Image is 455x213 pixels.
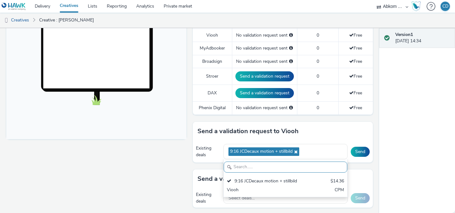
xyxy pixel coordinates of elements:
img: undefined Logo [2,3,26,10]
button: Send a validation request [235,88,294,98]
span: 0 [317,58,319,64]
span: Free [349,105,362,111]
td: MyAdbooker [193,42,232,55]
span: Free [349,45,362,51]
span: Free [349,90,362,96]
span: 9:16 JCDecaux motion + stillbild [230,149,293,154]
div: $14.36 [331,178,344,185]
div: No validation request sent [235,105,294,111]
input: Search...... [224,162,347,173]
div: Please select a deal below and click on Send to send a validation request to MyAdbooker. [289,45,293,51]
td: Broadsign [193,55,232,68]
span: 0 [317,45,319,51]
div: Existing deals [196,192,220,204]
div: [DATE] 14:34 [395,32,450,44]
span: Free [349,58,362,64]
td: Stroer [193,68,232,85]
div: No validation request sent [235,45,294,51]
div: CD [442,2,448,11]
td: DAX [193,85,232,102]
div: Existing deals [196,145,220,158]
div: Please select a deal below and click on Send to send a validation request to Viooh. [289,32,293,38]
td: Phenix Digital [193,102,232,115]
h3: Send a validation request to Broadsign [197,174,312,184]
span: 0 [317,90,319,96]
a: Creative : [PERSON_NAME] [36,13,97,28]
button: Send a validation request [235,71,294,81]
a: Hawk Academy [411,1,423,11]
span: 0 [317,73,319,79]
span: Free [349,32,362,38]
div: No validation request sent [235,58,294,65]
div: Viooh [227,187,304,194]
strong: Version 1 [395,32,413,38]
img: Hawk Academy [411,1,421,11]
div: No validation request sent [235,32,294,38]
h3: Send a validation request to Viooh [197,127,299,136]
img: dooh [3,17,9,24]
span: 0 [317,32,319,38]
div: CPM [335,187,344,194]
div: Please select a deal below and click on Send to send a validation request to Broadsign. [289,58,293,65]
td: Viooh [193,29,232,42]
span: Free [349,73,362,79]
span: 0 [317,105,319,111]
span: Select deals... [228,196,255,201]
div: 9:16 JCDecaux motion + stillbild [227,178,304,185]
button: Send [351,147,370,157]
button: Send [351,193,370,203]
div: Please select a deal below and click on Send to send a validation request to Phenix Digital. [289,105,293,111]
